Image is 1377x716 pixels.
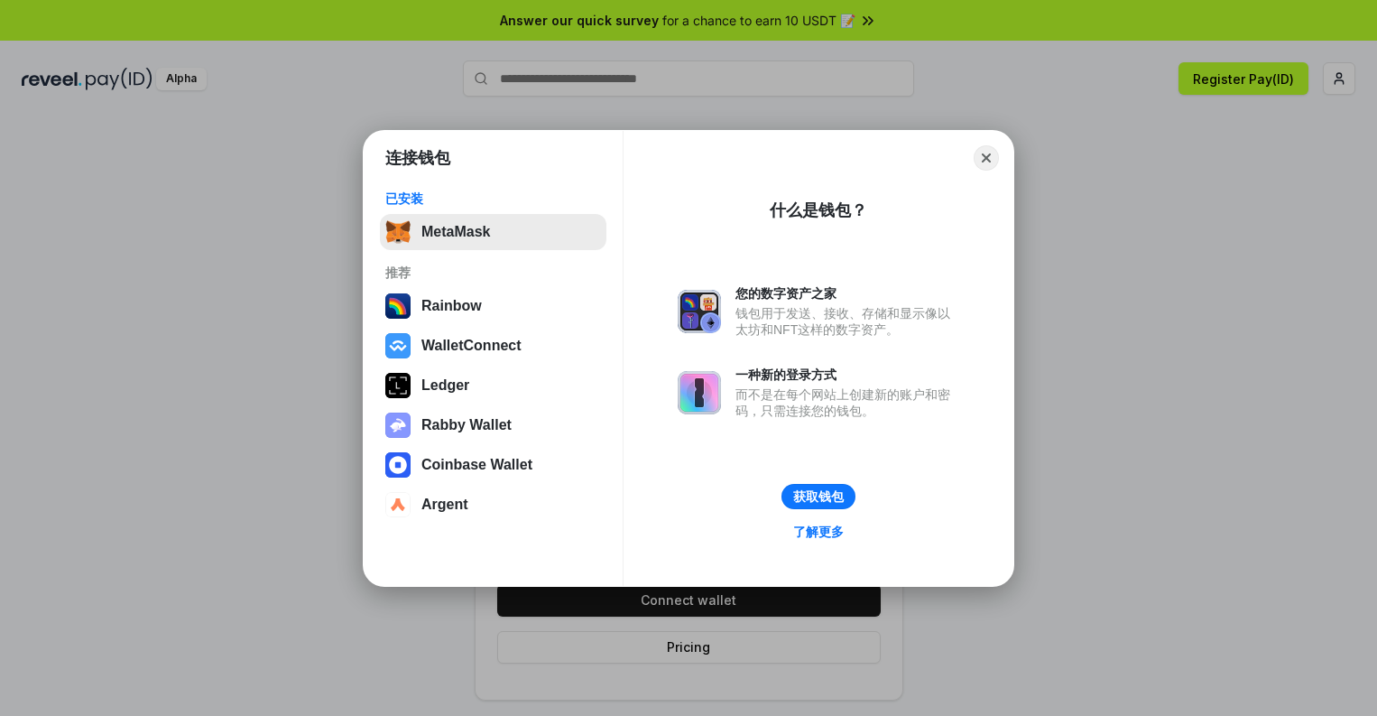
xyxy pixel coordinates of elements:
img: svg+xml,%3Csvg%20xmlns%3D%22http%3A%2F%2Fwww.w3.org%2F2000%2Fsvg%22%20fill%3D%22none%22%20viewBox... [678,290,721,333]
img: svg+xml,%3Csvg%20width%3D%22120%22%20height%3D%22120%22%20viewBox%3D%220%200%20120%20120%22%20fil... [385,293,411,319]
img: svg+xml,%3Csvg%20xmlns%3D%22http%3A%2F%2Fwww.w3.org%2F2000%2Fsvg%22%20fill%3D%22none%22%20viewBox... [678,371,721,414]
button: Rabby Wallet [380,407,606,443]
button: Ledger [380,367,606,404]
button: Close [974,145,999,171]
div: Rainbow [421,298,482,314]
img: svg+xml,%3Csvg%20xmlns%3D%22http%3A%2F%2Fwww.w3.org%2F2000%2Fsvg%22%20width%3D%2228%22%20height%3... [385,373,411,398]
button: MetaMask [380,214,606,250]
button: WalletConnect [380,328,606,364]
div: 而不是在每个网站上创建新的账户和密码，只需连接您的钱包。 [735,386,959,419]
h1: 连接钱包 [385,147,450,169]
div: 什么是钱包？ [770,200,867,221]
div: 一种新的登录方式 [735,367,959,383]
div: Rabby Wallet [421,417,512,433]
div: 了解更多 [793,524,844,540]
button: Rainbow [380,288,606,324]
div: 您的数字资产之家 [735,285,959,302]
img: svg+xml,%3Csvg%20width%3D%2228%22%20height%3D%2228%22%20viewBox%3D%220%200%2028%2028%22%20fill%3D... [385,492,411,517]
img: svg+xml,%3Csvg%20fill%3D%22none%22%20height%3D%2233%22%20viewBox%3D%220%200%2035%2033%22%20width%... [385,219,411,245]
button: Argent [380,487,606,523]
div: 钱包用于发送、接收、存储和显示像以太坊和NFT这样的数字资产。 [735,305,959,338]
img: svg+xml,%3Csvg%20width%3D%2228%22%20height%3D%2228%22%20viewBox%3D%220%200%2028%2028%22%20fill%3D... [385,333,411,358]
button: Coinbase Wallet [380,447,606,483]
div: MetaMask [421,224,490,240]
a: 了解更多 [782,520,855,544]
div: Ledger [421,377,469,394]
div: 获取钱包 [793,488,844,505]
div: WalletConnect [421,338,522,354]
div: Coinbase Wallet [421,457,532,473]
img: svg+xml,%3Csvg%20width%3D%2228%22%20height%3D%2228%22%20viewBox%3D%220%200%2028%2028%22%20fill%3D... [385,452,411,478]
button: 获取钱包 [781,484,855,509]
div: 推荐 [385,265,601,281]
div: 已安装 [385,191,601,207]
img: svg+xml,%3Csvg%20xmlns%3D%22http%3A%2F%2Fwww.w3.org%2F2000%2Fsvg%22%20fill%3D%22none%22%20viewBox... [385,413,411,438]
div: Argent [421,497,468,513]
